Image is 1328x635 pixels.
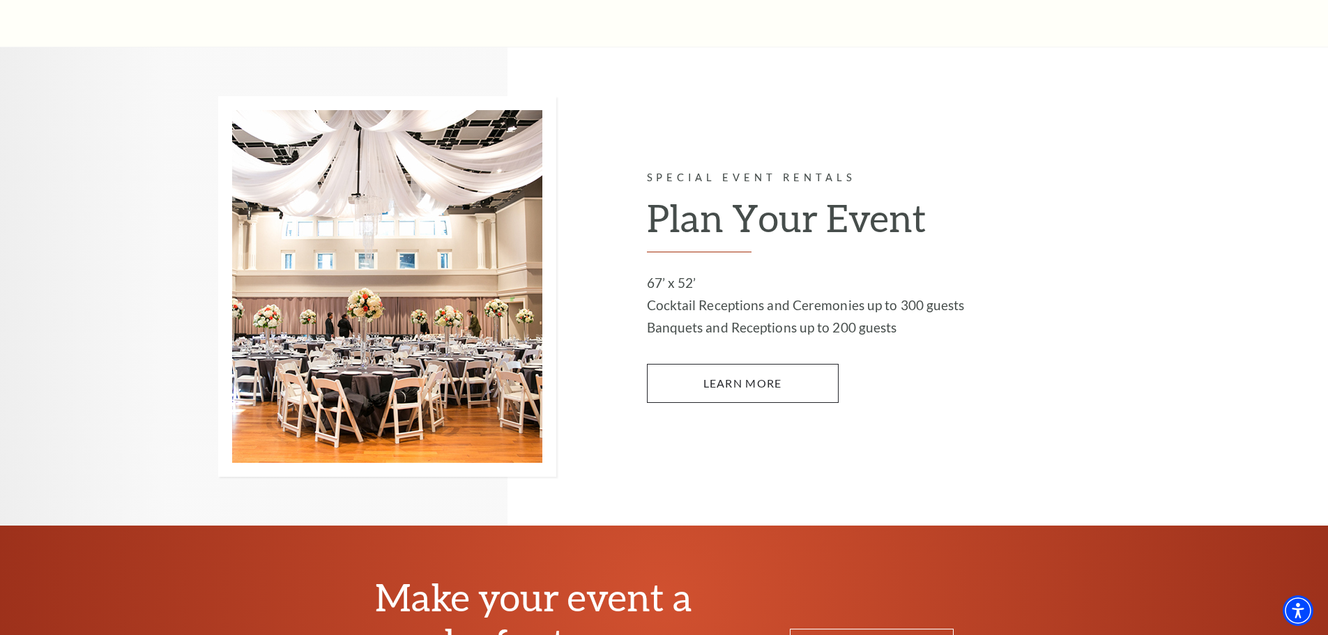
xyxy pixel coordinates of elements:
a: LEARN MORE Plan Your Event [647,364,839,403]
span: Banquets and Receptions up to 200 guests [647,319,897,335]
img: Special Event Rentals [218,96,556,477]
h2: Plan Your Event [647,195,968,252]
div: Accessibility Menu [1283,595,1313,626]
span: 67’ x 52’ [647,275,696,291]
span: Cocktail Receptions and Ceremonies up to 300 guests [647,297,965,313]
p: Special Event Rentals [647,169,968,187]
